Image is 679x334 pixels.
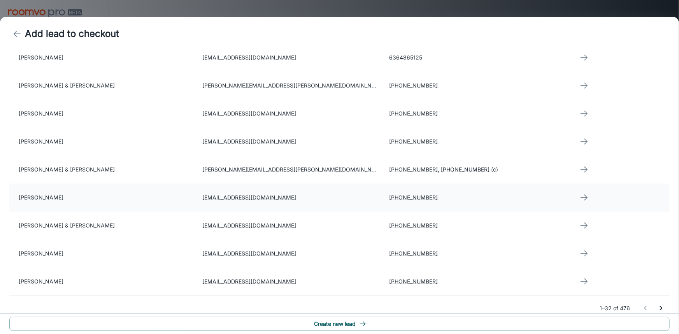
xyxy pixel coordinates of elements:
[390,194,438,201] a: [PHONE_NUMBER]
[9,26,25,42] button: back
[9,240,196,268] td: [PERSON_NAME]
[390,250,438,257] a: [PHONE_NUMBER]
[9,100,196,128] td: [PERSON_NAME]
[25,27,119,41] h4: Add lead to checkout
[9,184,196,212] td: [PERSON_NAME]
[9,128,196,156] td: [PERSON_NAME]
[202,110,296,117] a: [EMAIL_ADDRESS][DOMAIN_NAME]
[390,138,438,145] a: [PHONE_NUMBER]
[202,54,296,61] a: [EMAIL_ADDRESS][DOMAIN_NAME]
[202,194,296,201] a: [EMAIL_ADDRESS][DOMAIN_NAME]
[390,110,438,117] a: [PHONE_NUMBER]
[9,317,670,331] button: Create new lead
[9,212,196,240] td: [PERSON_NAME] & [PERSON_NAME]
[202,278,296,285] a: [EMAIL_ADDRESS][DOMAIN_NAME]
[202,250,296,257] a: [EMAIL_ADDRESS][DOMAIN_NAME]
[202,138,296,145] a: [EMAIL_ADDRESS][DOMAIN_NAME]
[202,82,386,89] a: [PERSON_NAME][EMAIL_ADDRESS][PERSON_NAME][DOMAIN_NAME]
[390,278,438,285] a: [PHONE_NUMBER]
[9,44,196,72] td: [PERSON_NAME]
[390,166,498,173] a: [PHONE_NUMBER], [PHONE_NUMBER] (c)
[390,222,438,229] a: [PHONE_NUMBER]
[600,304,630,313] p: 1–32 of 476
[202,166,386,173] a: [PERSON_NAME][EMAIL_ADDRESS][PERSON_NAME][DOMAIN_NAME]
[390,54,423,61] a: 6364865125
[390,82,438,89] a: [PHONE_NUMBER]
[202,222,296,229] a: [EMAIL_ADDRESS][DOMAIN_NAME]
[9,72,196,100] td: [PERSON_NAME] & [PERSON_NAME]
[653,301,669,316] button: Go to next page
[9,268,196,296] td: [PERSON_NAME]
[9,156,196,184] td: [PERSON_NAME] & [PERSON_NAME]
